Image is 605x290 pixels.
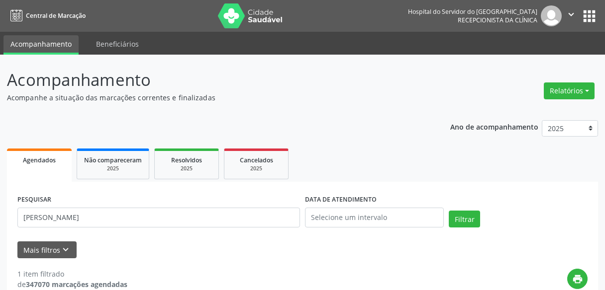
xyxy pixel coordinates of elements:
[171,156,202,164] span: Resolvidos
[3,35,79,55] a: Acompanhamento
[17,279,127,290] div: de
[162,165,211,172] div: 2025
[17,208,300,227] input: Nome, código do beneficiário ou CPF
[408,7,537,16] div: Hospital do Servidor do [GEOGRAPHIC_DATA]
[23,156,56,164] span: Agendados
[541,5,562,26] img: img
[458,16,537,24] span: Recepcionista da clínica
[17,269,127,279] div: 1 item filtrado
[450,120,538,133] p: Ano de acompanhamento
[562,5,581,26] button: 
[240,156,273,164] span: Cancelados
[7,7,86,24] a: Central de Marcação
[7,68,421,92] p: Acompanhamento
[89,35,146,53] a: Beneficiários
[581,7,598,25] button: apps
[26,11,86,20] span: Central de Marcação
[305,192,377,208] label: DATA DE ATENDIMENTO
[17,192,51,208] label: PESQUISAR
[572,274,583,285] i: print
[60,244,71,255] i: keyboard_arrow_down
[7,92,421,103] p: Acompanhe a situação das marcações correntes e finalizadas
[26,280,127,289] strong: 347070 marcações agendadas
[567,269,588,289] button: print
[449,211,480,227] button: Filtrar
[84,165,142,172] div: 2025
[305,208,444,227] input: Selecione um intervalo
[231,165,281,172] div: 2025
[566,9,577,20] i: 
[84,156,142,164] span: Não compareceram
[17,241,77,259] button: Mais filtroskeyboard_arrow_down
[544,82,595,99] button: Relatórios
